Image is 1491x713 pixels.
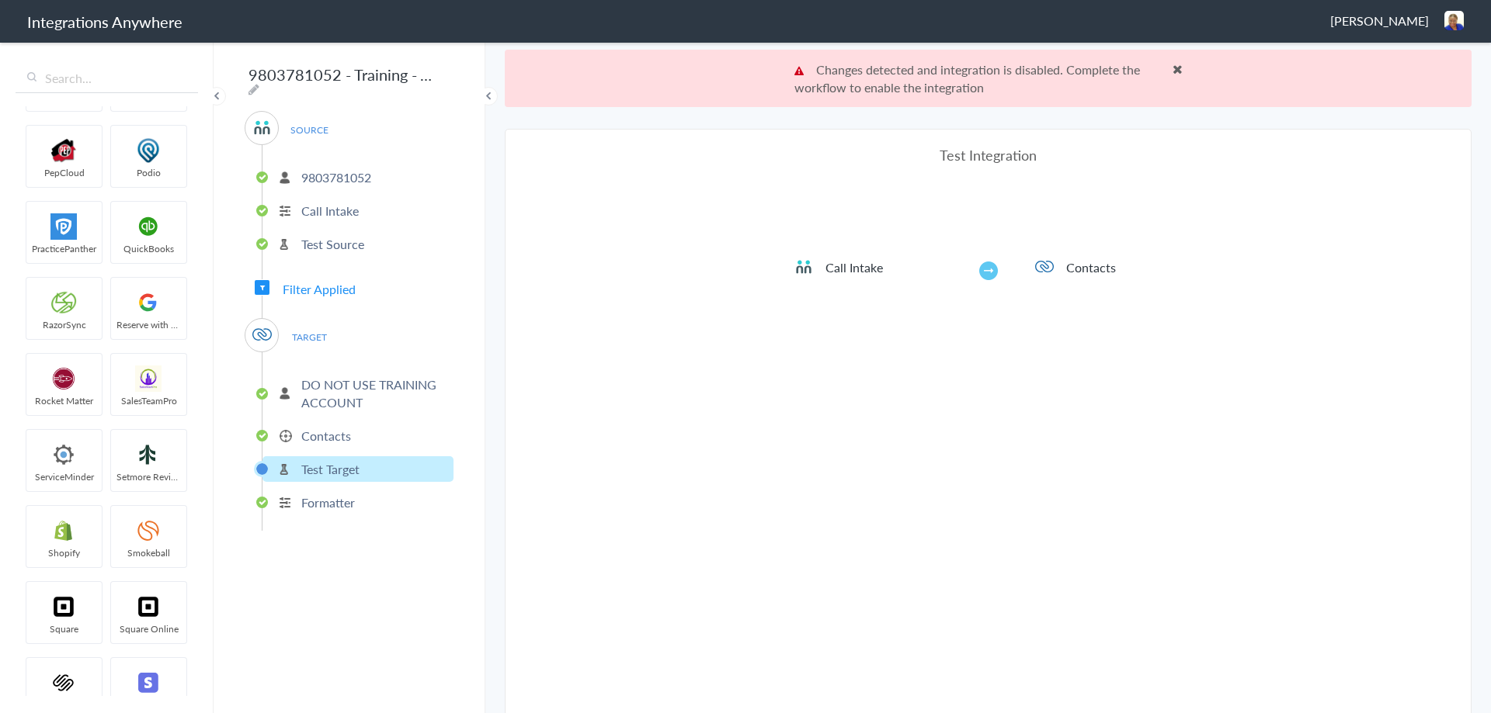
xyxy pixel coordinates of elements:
[31,670,97,696] img: squarespace-logo.svg
[301,460,360,478] p: Test Target
[794,145,1183,164] h4: Test Integration
[116,441,182,468] img: Setmore_Logo.svg
[111,622,186,635] span: Square Online
[26,546,102,559] span: Shopify
[27,11,182,33] h1: Integrations Anywhere
[280,327,339,348] span: TARGET
[31,289,97,316] img: Razor_Sync.png
[1035,258,1054,276] img: zoho-logo.svg
[26,166,102,179] span: PepCloud
[31,365,97,392] img: rocketmatter.jpg
[111,242,186,255] span: QuickBooks
[301,168,371,186] p: 9803781052
[111,546,186,559] span: Smokeball
[301,202,359,220] p: Call Intake
[794,258,813,276] img: answerconnect-logo.svg
[31,594,97,620] img: square-logo.svg
[116,594,182,620] img: square-logo.svg
[301,235,364,253] p: Test Source
[825,258,930,276] h5: Call Intake
[31,441,97,468] img: serviceminder-logo.svg
[301,427,351,445] p: Contacts
[1330,12,1429,29] span: [PERSON_NAME]
[26,318,102,331] span: RazorSync
[116,365,182,392] img: salesTeamPro.png
[280,119,339,140] span: SOURCE
[111,394,186,407] span: SalesTeamPro
[116,289,182,316] img: google-logo.svg
[26,242,102,255] span: PracticePanther
[301,376,450,411] p: DO NOT USE TRAINING ACCOUNT
[26,470,102,483] span: ServiceMinder
[252,118,272,137] img: answerconnect-logo.svg
[111,318,186,331] span: Reserve with Google
[116,137,182,164] img: podio.png
[16,64,198,93] input: Search...
[794,61,1183,96] p: Changes detected and integration is disabled. Complete the workflow to enable the integration
[31,137,97,164] img: pepcloud.png
[31,213,97,240] img: panther.jpg
[116,517,182,544] img: smokeball.svg
[116,670,182,696] img: stripe-logo.svg
[26,394,102,407] span: Rocket Matter
[26,622,102,635] span: Square
[116,213,182,240] img: quickbooks-logo.svg
[111,470,186,483] span: Setmore Reviews
[301,493,355,511] p: Formatter
[1444,11,1464,30] img: 75429.jpg
[31,517,97,544] img: shopify-logo.svg
[1066,258,1171,276] h5: Contacts
[283,280,356,298] span: Filter Applied
[111,166,186,179] span: Podio
[252,325,272,344] img: zoho-logo.svg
